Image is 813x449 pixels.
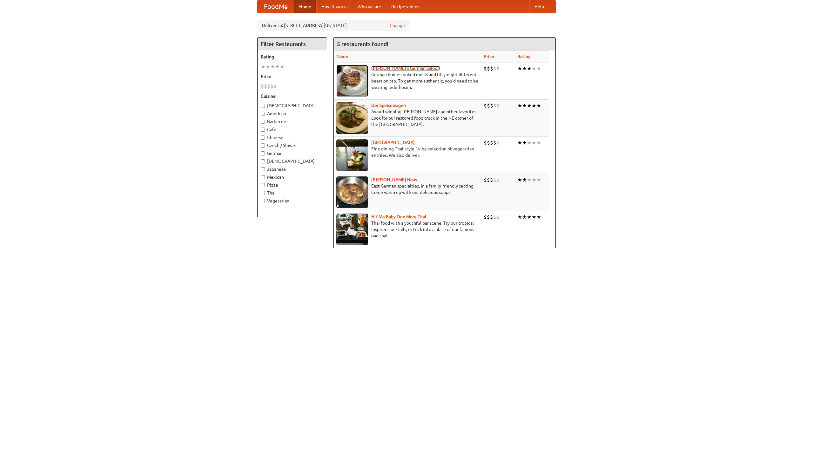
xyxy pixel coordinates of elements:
li: $ [493,65,496,72]
input: Vegetarian [261,199,265,203]
li: ★ [527,176,532,183]
li: ★ [517,139,522,146]
p: East German specialties, in a family-friendly setting. Come warm up with our delicious soups. [336,183,479,195]
p: Award-winning [PERSON_NAME] and other favorites. Look for our restored food truck in the NE corne... [336,109,479,128]
a: How it works [316,0,353,13]
li: $ [267,83,270,90]
li: ★ [275,63,280,70]
li: ★ [527,102,532,109]
input: [DEMOGRAPHIC_DATA] [261,159,265,163]
li: ★ [527,214,532,221]
li: $ [493,102,496,109]
h4: Filter Restaurants [258,38,327,50]
label: Thai [261,190,324,196]
h5: Price [261,73,324,80]
b: [PERSON_NAME]'s German Saloon [371,66,440,71]
label: Chinese [261,134,324,141]
h5: Cuisine [261,93,324,99]
li: ★ [536,102,541,109]
li: ★ [517,176,522,183]
li: ★ [532,102,536,109]
li: $ [487,65,490,72]
li: $ [484,65,487,72]
input: Pizza [261,183,265,187]
li: $ [270,83,273,90]
a: Recipe videos [386,0,424,13]
li: ★ [536,139,541,146]
li: $ [487,214,490,221]
a: [GEOGRAPHIC_DATA] [371,140,415,145]
li: ★ [261,63,265,70]
label: [DEMOGRAPHIC_DATA] [261,102,324,109]
li: ★ [517,102,522,109]
li: $ [490,102,493,109]
li: $ [496,176,500,183]
a: Der Speisewagen [371,103,406,108]
a: [PERSON_NAME] Haus [371,177,417,182]
p: German home-cooked meals and fifty-eight different beers on tap. To get more authentic, you'd nee... [336,71,479,90]
li: $ [493,214,496,221]
input: Czech / Slovak [261,143,265,148]
li: ★ [522,102,527,109]
a: Hit Me Baby One More Thai [371,214,426,219]
input: Mexican [261,175,265,179]
li: ★ [522,176,527,183]
li: $ [264,83,267,90]
li: ★ [527,65,532,72]
p: Fine dining Thai-style. Wide selection of vegetarian entrées. We also deliver. [336,146,479,158]
li: ★ [527,139,532,146]
li: $ [273,83,277,90]
img: babythai.jpg [336,214,368,245]
li: ★ [270,63,275,70]
a: Who we are [353,0,386,13]
img: esthers.jpg [336,65,368,97]
a: Help [529,0,549,13]
img: kohlhaus.jpg [336,176,368,208]
label: Japanese [261,166,324,172]
label: Czech / Slovak [261,142,324,149]
div: Deliver to: [STREET_ADDRESS][US_STATE] [257,20,410,31]
label: Mexican [261,174,324,180]
img: satay.jpg [336,139,368,171]
label: Cafe [261,126,324,133]
input: German [261,151,265,155]
li: $ [487,102,490,109]
li: $ [484,214,487,221]
label: Barbecue [261,118,324,125]
li: $ [496,65,500,72]
h5: Rating [261,54,324,60]
li: $ [496,139,500,146]
li: ★ [536,214,541,221]
img: speisewagen.jpg [336,102,368,134]
li: $ [490,214,493,221]
li: $ [490,65,493,72]
li: ★ [280,63,285,70]
li: $ [484,176,487,183]
a: Price [484,54,494,59]
input: [DEMOGRAPHIC_DATA] [261,104,265,108]
a: Home [294,0,316,13]
input: Japanese [261,167,265,171]
li: $ [261,83,264,90]
label: Pizza [261,182,324,188]
li: ★ [536,65,541,72]
li: $ [496,102,500,109]
li: $ [487,176,490,183]
li: ★ [532,214,536,221]
li: ★ [522,214,527,221]
ng-pluralize: 5 restaurants found! [337,41,388,47]
li: ★ [532,176,536,183]
label: American [261,110,324,117]
input: Thai [261,191,265,195]
a: Name [336,54,348,59]
li: ★ [517,65,522,72]
li: $ [490,176,493,183]
p: Thai food with a youthful bar scene. Try our tropical inspired cocktails, or tuck into a plate of... [336,220,479,239]
li: ★ [536,176,541,183]
input: Chinese [261,135,265,140]
li: ★ [522,139,527,146]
